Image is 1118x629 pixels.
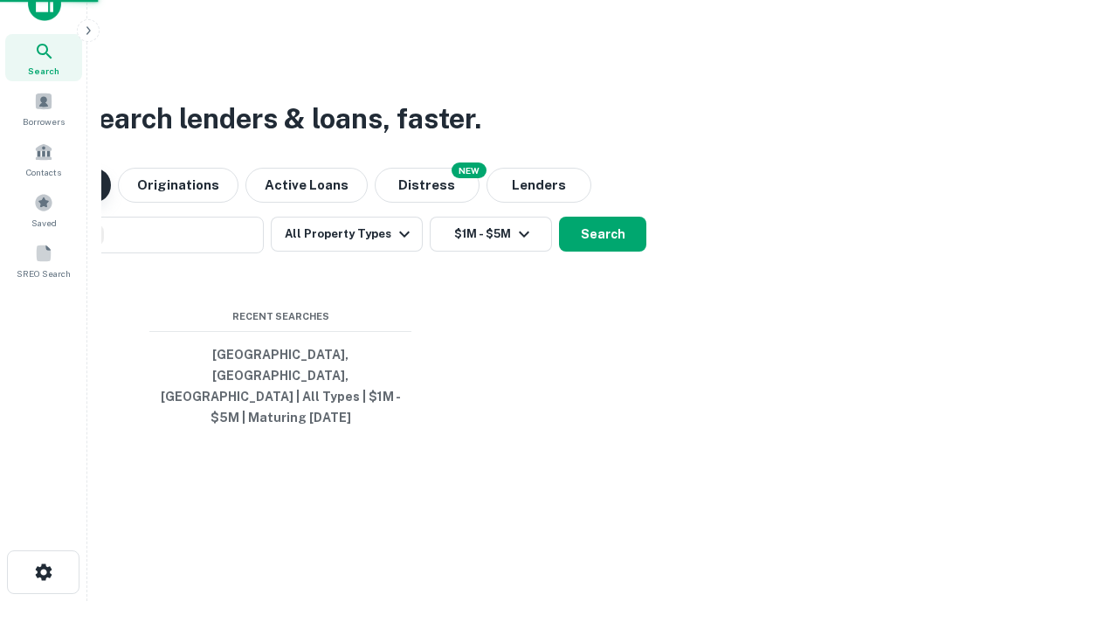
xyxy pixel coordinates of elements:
a: Borrowers [5,85,82,132]
div: NEW [452,162,487,178]
button: Active Loans [245,168,368,203]
button: All Property Types [271,217,423,252]
a: Contacts [5,135,82,183]
span: Search [28,64,59,78]
span: SREO Search [17,266,71,280]
iframe: Chat Widget [1031,489,1118,573]
button: Originations [118,168,238,203]
button: [GEOGRAPHIC_DATA], [GEOGRAPHIC_DATA], [GEOGRAPHIC_DATA] | All Types | $1M - $5M | Maturing [DATE] [149,339,411,433]
span: Borrowers [23,114,65,128]
a: SREO Search [5,237,82,284]
a: Saved [5,186,82,233]
span: Contacts [26,165,61,179]
button: $1M - $5M [430,217,552,252]
button: Search [559,217,646,252]
button: Search distressed loans with lien and other non-mortgage details. [375,168,480,203]
h3: Search lenders & loans, faster. [79,98,481,140]
span: Saved [31,216,57,230]
span: Recent Searches [149,309,411,324]
button: Lenders [487,168,591,203]
a: Search [5,34,82,81]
